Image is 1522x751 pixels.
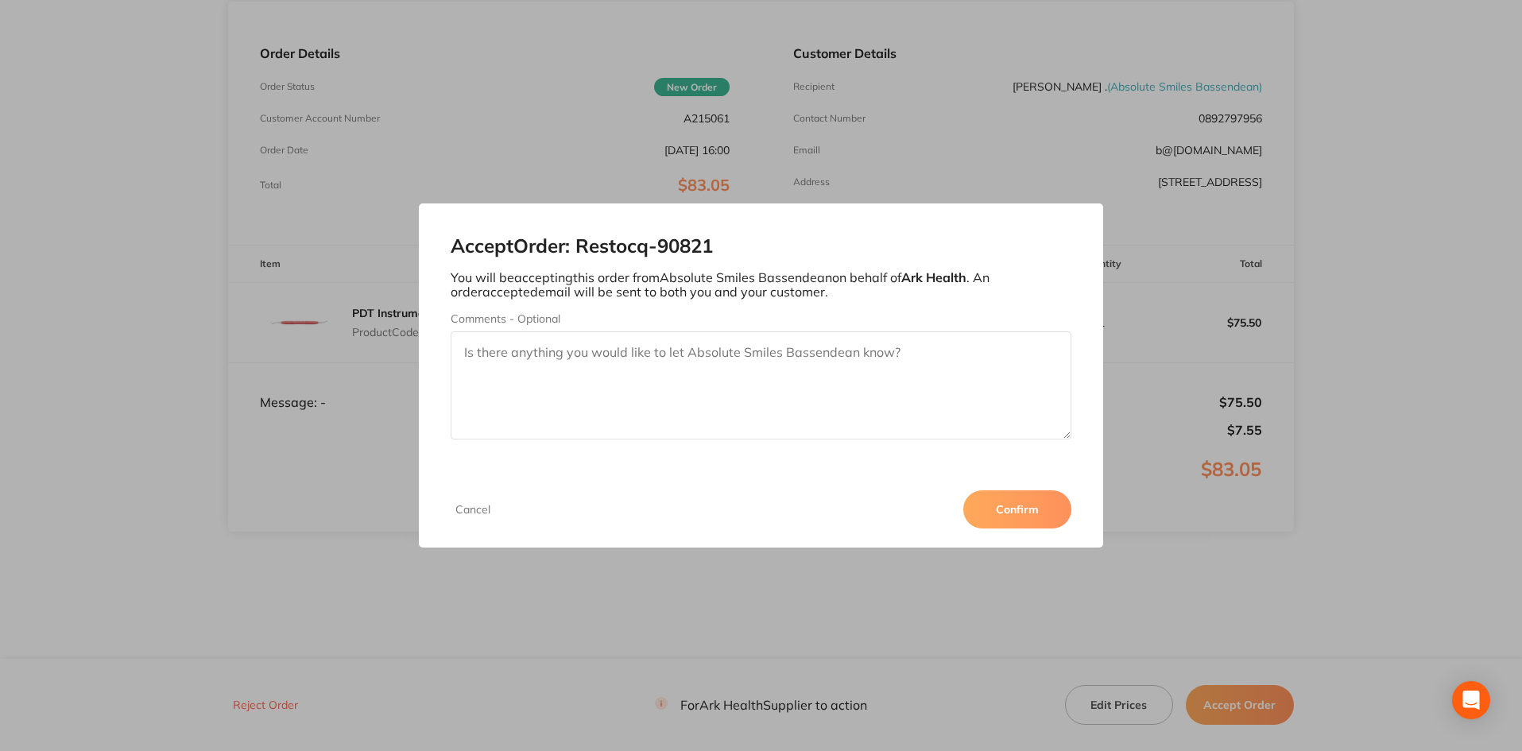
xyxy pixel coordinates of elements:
[451,235,1072,257] h2: Accept Order: Restocq- 90821
[451,270,1072,300] p: You will be accepting this order from Absolute Smiles Bassendean on behalf of . An order accepted...
[901,269,966,285] b: Ark Health
[1452,681,1490,719] div: Open Intercom Messenger
[451,312,1072,325] label: Comments - Optional
[451,502,495,517] button: Cancel
[963,490,1071,528] button: Confirm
